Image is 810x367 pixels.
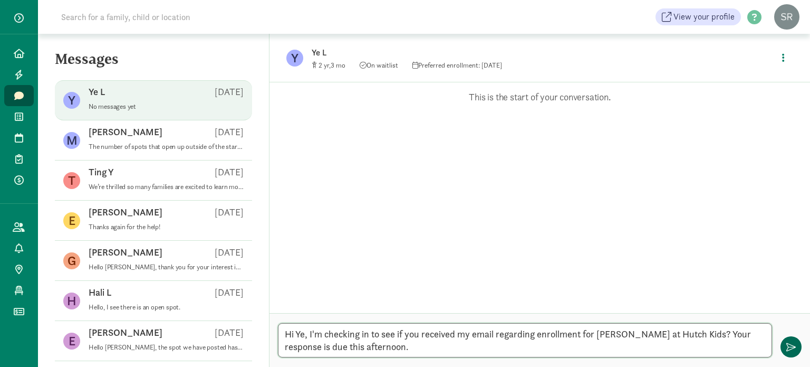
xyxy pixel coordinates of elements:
[63,212,80,229] figure: E
[285,91,794,103] p: This is the start of your conversation.
[215,326,244,339] p: [DATE]
[89,303,244,312] p: Hello, I see there is an open spot.
[89,286,111,299] p: Hali L
[38,51,269,76] h5: Messages
[89,166,114,178] p: Ting Y
[89,206,162,219] p: [PERSON_NAME]
[63,333,80,350] figure: E
[63,132,80,149] figure: M
[89,246,162,259] p: [PERSON_NAME]
[215,206,244,219] p: [DATE]
[63,252,80,269] figure: G
[360,61,398,70] span: On waitlist
[63,293,80,309] figure: H
[89,343,244,352] p: Hello [PERSON_NAME], the spot we have posted has already been offered to our waitlist families, s...
[215,126,244,138] p: [DATE]
[215,86,244,98] p: [DATE]
[215,286,244,299] p: [DATE]
[89,263,244,271] p: Hello [PERSON_NAME], thank you for your interest in Hutch Kids. We currently only offer in-person...
[89,183,244,191] p: We’re thrilled so many families are excited to learn more about our program. With the current dem...
[89,326,162,339] p: [PERSON_NAME]
[319,61,331,70] span: 2
[312,45,644,60] p: Ye L
[89,143,244,151] p: The number of spots that open up outside of the start of the school year are pretty unpredictable...
[673,11,735,23] span: View your profile
[412,61,502,70] span: Preferred enrollment: [DATE]
[89,223,244,231] p: Thanks again for the help!
[286,50,303,67] figure: Y
[331,61,345,70] span: 3
[215,166,244,178] p: [DATE]
[655,8,741,25] a: View your profile
[89,86,105,98] p: Ye L
[63,92,80,109] figure: Y
[55,6,351,27] input: Search for a family, child or location
[89,126,162,138] p: [PERSON_NAME]
[63,172,80,189] figure: T
[89,102,244,111] p: No messages yet
[215,246,244,259] p: [DATE]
